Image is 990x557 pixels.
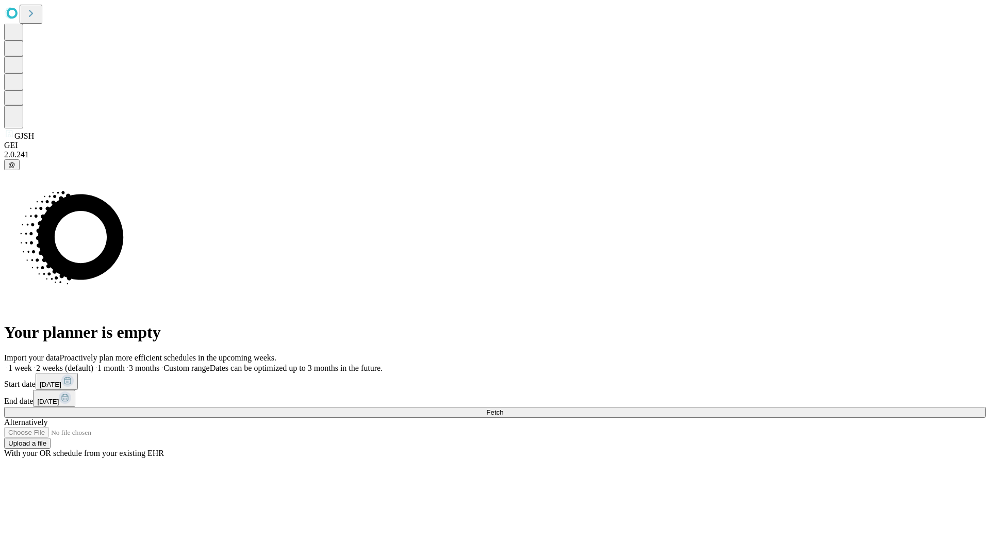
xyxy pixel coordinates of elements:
h1: Your planner is empty [4,323,986,342]
span: With your OR schedule from your existing EHR [4,449,164,457]
span: Custom range [163,364,209,372]
span: 1 week [8,364,32,372]
span: GJSH [14,132,34,140]
span: [DATE] [37,398,59,405]
div: End date [4,390,986,407]
span: 3 months [129,364,159,372]
div: GEI [4,141,986,150]
button: Fetch [4,407,986,418]
div: 2.0.241 [4,150,986,159]
span: 1 month [97,364,125,372]
span: Dates can be optimized up to 3 months in the future. [210,364,383,372]
button: @ [4,159,20,170]
span: Alternatively [4,418,47,427]
div: Start date [4,373,986,390]
span: Proactively plan more efficient schedules in the upcoming weeks. [60,353,276,362]
span: Fetch [486,408,503,416]
button: [DATE] [33,390,75,407]
span: 2 weeks (default) [36,364,93,372]
span: Import your data [4,353,60,362]
button: Upload a file [4,438,51,449]
span: [DATE] [40,381,61,388]
span: @ [8,161,15,169]
button: [DATE] [36,373,78,390]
